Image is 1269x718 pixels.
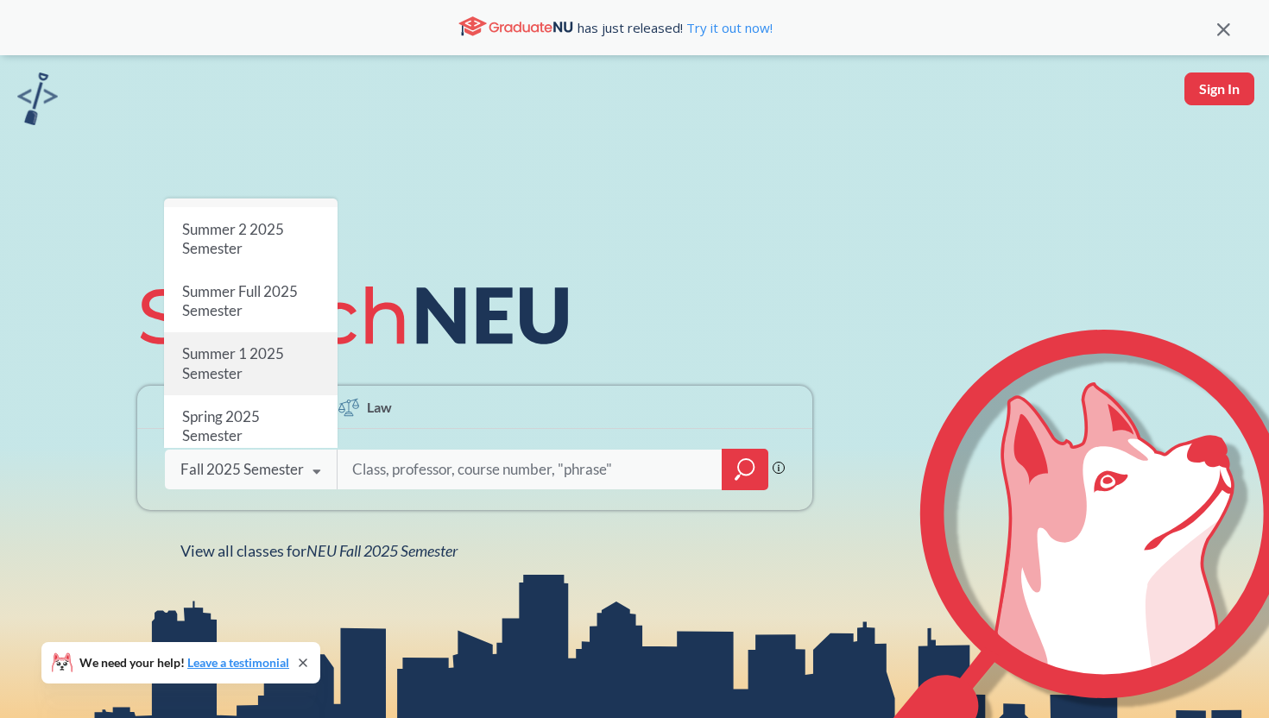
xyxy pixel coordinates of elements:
span: Summer 1 2025 Semester [182,345,284,382]
a: Try it out now! [683,19,773,36]
a: Leave a testimonial [187,655,289,670]
div: Fall 2025 Semester [180,460,304,479]
span: View all classes for [180,541,458,560]
span: Summer 2 2025 Semester [182,220,284,257]
span: Summer Full 2025 Semester [182,282,298,319]
input: Class, professor, course number, "phrase" [350,451,710,488]
div: magnifying glass [722,449,768,490]
span: We need your help! [79,657,289,669]
svg: magnifying glass [735,457,755,482]
span: Spring 2025 Semester [182,407,260,444]
img: sandbox logo [17,72,58,125]
a: sandbox logo [17,72,58,130]
span: has just released! [578,18,773,37]
span: Law [367,397,392,417]
button: Sign In [1184,72,1254,105]
span: NEU Fall 2025 Semester [306,541,458,560]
